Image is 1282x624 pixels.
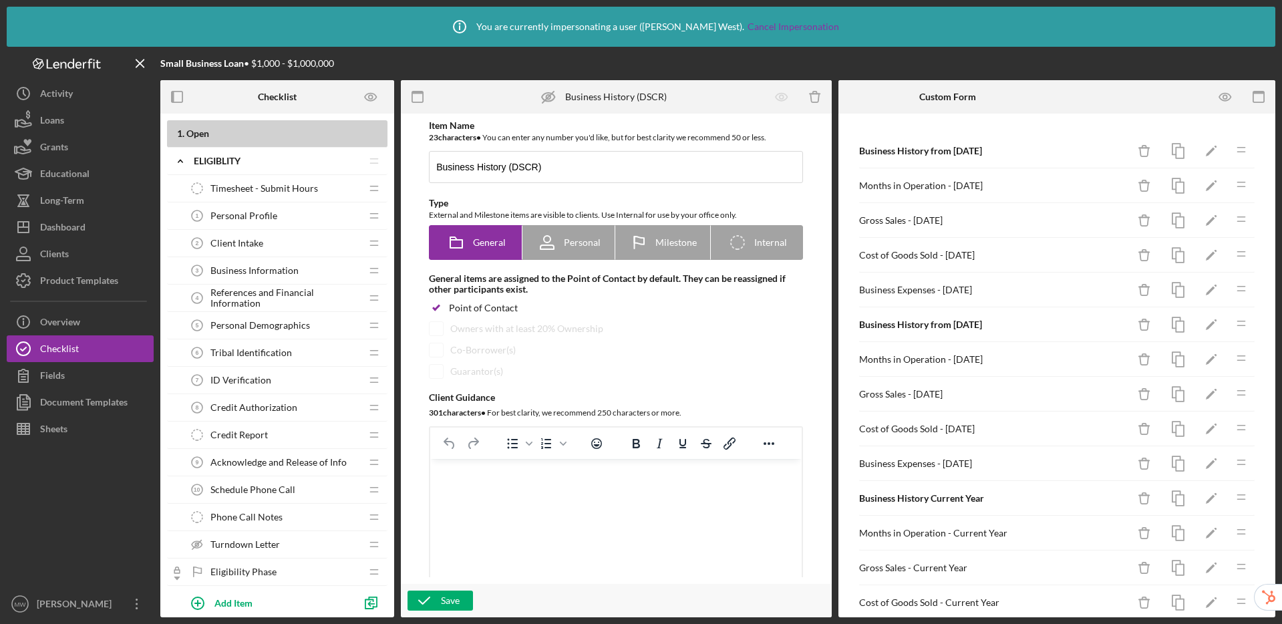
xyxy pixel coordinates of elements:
[40,267,118,297] div: Product Templates
[196,240,199,247] tspan: 2
[648,434,671,453] button: Italic
[7,267,154,294] button: Product Templates
[40,80,73,110] div: Activity
[210,375,271,385] span: ID Verification
[535,434,569,453] div: Numbered list
[210,457,347,468] span: Acknowledge and Release of Info
[718,434,741,453] button: Insert/edit link
[695,434,717,453] button: Strikethrough
[7,362,154,389] button: Fields
[859,354,1128,365] div: Months in Operation - [DATE]
[7,309,154,335] button: Overview
[7,160,154,187] a: Educational
[754,237,787,248] span: Internal
[40,309,80,339] div: Overview
[186,128,209,139] span: Open
[40,107,64,137] div: Loans
[441,591,460,611] div: Save
[859,528,1128,538] div: Months in Operation - Current Year
[196,349,199,356] tspan: 6
[210,183,318,194] span: Timesheet - Submit Hours
[196,267,199,274] tspan: 3
[210,484,295,495] span: Schedule Phone Call
[210,402,297,413] span: Credit Authorization
[214,590,253,615] div: Add Item
[859,597,1128,608] div: Cost of Goods Sold - Current Year
[194,156,361,166] div: Eligiblity
[671,434,694,453] button: Underline
[473,237,506,248] span: General
[655,237,697,248] span: Milestone
[160,58,334,69] div: • $1,000 - $1,000,000
[429,392,803,403] div: Client Guidance
[564,237,601,248] span: Personal
[40,362,65,392] div: Fields
[40,187,84,217] div: Long-Term
[429,198,803,208] div: Type
[7,389,154,416] button: Document Templates
[40,241,69,271] div: Clients
[7,134,154,160] button: Grants
[7,187,154,214] button: Long-Term
[429,208,803,222] div: External and Milestone items are visible to clients. Use Internal for use by your office only.
[7,591,154,617] button: MW[PERSON_NAME]
[177,128,184,139] span: 1 .
[859,250,1128,261] div: Cost of Goods Sold - [DATE]
[196,404,199,411] tspan: 8
[210,567,277,577] span: Eligibility Phase
[565,92,667,102] div: Business History (DSCR)
[196,212,199,219] tspan: 1
[14,601,26,608] text: MW
[7,241,154,267] button: Clients
[429,132,481,142] b: 23 character s •
[196,459,199,466] tspan: 9
[859,424,1128,434] div: Cost of Goods Sold - [DATE]
[196,295,199,301] tspan: 4
[210,287,361,309] span: References and Financial Information
[194,486,200,493] tspan: 10
[7,214,154,241] a: Dashboard
[196,322,199,329] tspan: 5
[585,434,608,453] button: Emojis
[429,131,803,144] div: You can enter any number you'd like, but for best clarity we recommend 50 or less.
[429,120,803,131] div: Item Name
[33,591,120,621] div: [PERSON_NAME]
[429,273,803,295] div: General items are assigned to the Point of Contact by default. They can be reassigned if other pa...
[40,389,128,419] div: Document Templates
[210,265,299,276] span: Business Information
[210,320,310,331] span: Personal Demographics
[40,160,90,190] div: Educational
[748,21,839,32] a: Cancel Impersonation
[429,406,803,420] div: For best clarity, we recommend 250 characters or more.
[210,347,292,358] span: Tribal Identification
[859,319,982,330] b: Business History from [DATE]
[40,134,68,164] div: Grants
[40,214,86,244] div: Dashboard
[258,92,297,102] b: Checklist
[430,459,802,609] iframe: Rich Text Area
[859,492,984,504] b: Business History Current Year
[210,512,283,522] span: Phone Call Notes
[408,591,473,611] button: Save
[438,434,461,453] button: Undo
[758,434,780,453] button: Reveal or hide additional toolbar items
[160,57,244,69] b: Small Business Loan
[210,430,268,440] span: Credit Report
[449,303,518,313] div: Point of Contact
[919,92,976,102] b: Custom Form
[625,434,647,453] button: Bold
[40,416,67,446] div: Sheets
[450,366,503,377] div: Guarantor(s)
[7,416,154,442] button: Sheets
[859,389,1128,400] div: Gross Sales - [DATE]
[210,539,280,550] span: Turndown Letter
[7,335,154,362] button: Checklist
